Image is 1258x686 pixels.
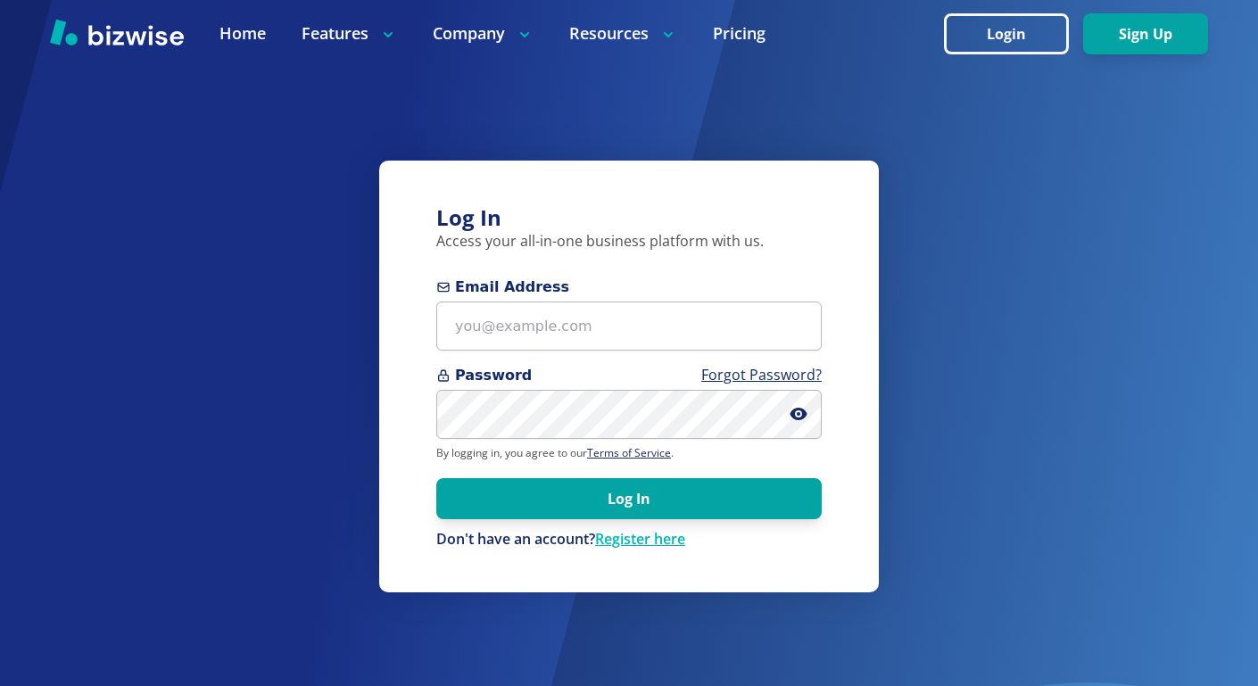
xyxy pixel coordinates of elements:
a: Register here [595,529,685,549]
a: Sign Up [1083,26,1208,43]
p: Access your all-in-one business platform with us. [436,232,822,252]
span: Password [436,365,822,386]
span: Email Address [436,277,822,298]
button: Log In [436,478,822,519]
a: Pricing [713,22,766,45]
button: Sign Up [1083,13,1208,54]
input: you@example.com [436,302,822,351]
div: Don't have an account?Register here [436,530,822,550]
p: Don't have an account? [436,530,822,550]
a: Forgot Password? [701,365,822,384]
p: Resources [569,22,677,45]
a: Login [944,26,1083,43]
a: Home [219,22,266,45]
a: Terms of Service [587,445,671,460]
p: By logging in, you agree to our . [436,446,822,460]
img: Bizwise Logo [50,19,184,45]
h3: Log In [436,203,822,233]
button: Login [944,13,1069,54]
p: Features [302,22,397,45]
p: Company [433,22,534,45]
